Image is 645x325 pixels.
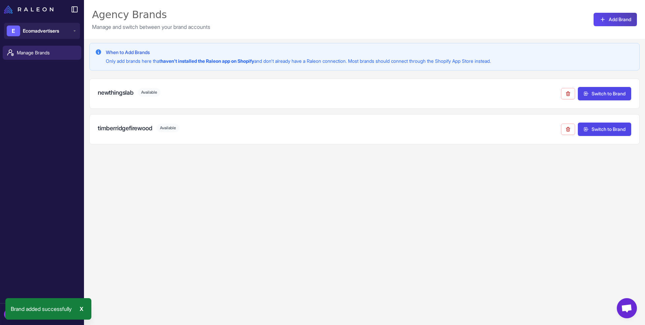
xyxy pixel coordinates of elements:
[4,23,80,39] button: EEcomadvertisers
[561,88,575,99] button: Remove from agency
[161,58,254,64] strong: haven't installed the Raleon app on Shopify
[578,123,631,136] button: Switch to Brand
[138,88,161,97] span: Available
[561,124,575,135] button: Remove from agency
[7,26,20,36] div: E
[4,5,53,13] img: Raleon Logo
[23,27,59,35] span: Ecomadvertisers
[4,309,17,320] div: D
[98,124,153,133] h3: timberridgefirewood
[106,49,491,56] h3: When to Add Brands
[77,304,86,314] div: X
[594,13,637,26] button: Add Brand
[92,23,210,31] p: Manage and switch between your brand accounts
[578,87,631,100] button: Switch to Brand
[3,46,81,60] a: Manage Brands
[106,57,491,65] p: Only add brands here that and don't already have a Raleon connection. Most brands should connect ...
[17,49,76,56] span: Manage Brands
[617,298,637,318] a: Open chat
[5,298,91,320] div: Brand added successfully
[157,124,179,132] span: Available
[98,88,134,97] h3: newthingslab
[92,8,210,21] div: Agency Brands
